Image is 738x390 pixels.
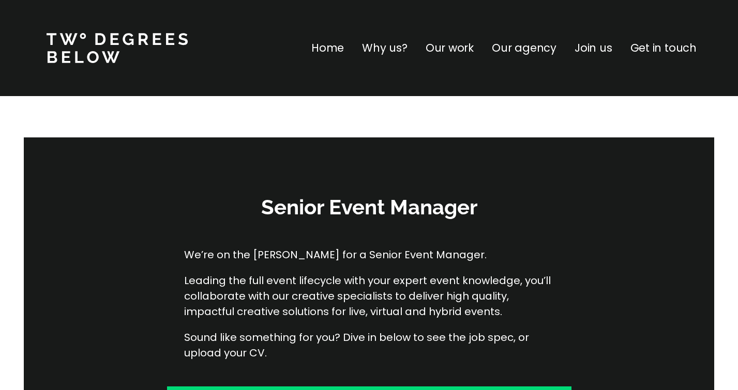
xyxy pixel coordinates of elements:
[630,40,697,56] a: Get in touch
[575,40,612,56] a: Join us
[362,40,408,56] a: Why us?
[311,40,344,56] a: Home
[492,40,556,56] a: Our agency
[184,273,554,319] p: Leading the full event lifecycle with your expert event knowledge, you’ll collaborate with our cr...
[184,330,554,361] p: Sound like something for you? Dive in below to see the job spec, or upload your CV.
[214,193,524,221] h3: Senior Event Manager
[426,40,474,56] a: Our work
[184,247,554,262] p: We’re on the [PERSON_NAME] for a Senior Event Manager.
